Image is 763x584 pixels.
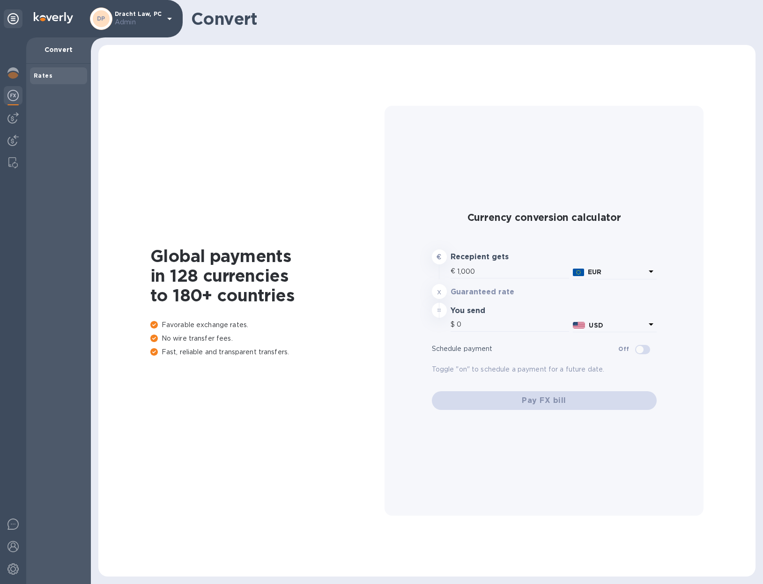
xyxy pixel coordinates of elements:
[115,11,162,27] p: Dracht Law, PC
[451,264,457,278] div: €
[34,72,52,79] b: Rates
[7,90,19,101] img: Foreign exchange
[191,9,748,29] h1: Convert
[97,15,105,22] b: DP
[432,344,619,354] p: Schedule payment
[457,318,569,332] input: Amount
[451,253,542,262] h3: Recepient gets
[432,303,447,318] div: =
[573,322,585,328] img: USD
[451,288,542,297] h3: Guaranteed rate
[432,212,657,223] h2: Currency conversion calculator
[451,307,542,315] h3: You send
[4,9,22,28] div: Unpin categories
[34,12,73,23] img: Logo
[34,45,83,54] p: Convert
[589,321,603,329] b: USD
[618,345,629,352] b: Off
[115,17,162,27] p: Admin
[150,320,385,330] p: Favorable exchange rates.
[432,365,657,374] p: Toggle "on" to schedule a payment for a future date.
[437,253,441,261] strong: €
[588,268,601,276] b: EUR
[150,334,385,343] p: No wire transfer fees.
[150,246,385,305] h1: Global payments in 128 currencies to 180+ countries
[451,318,457,332] div: $
[432,284,447,299] div: x
[457,264,569,278] input: Amount
[150,347,385,357] p: Fast, reliable and transparent transfers.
